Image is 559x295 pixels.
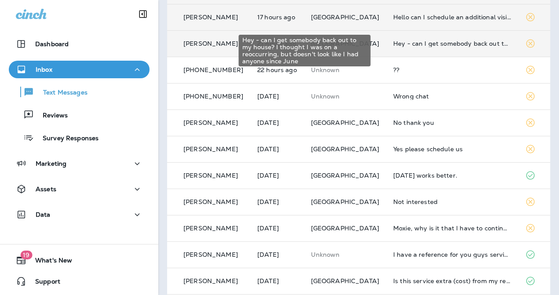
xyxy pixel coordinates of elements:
[311,224,379,232] span: [GEOGRAPHIC_DATA]
[257,119,297,126] p: Aug 13, 2025 10:16 AM
[183,93,243,100] p: [PHONE_NUMBER]
[183,172,238,179] p: [PERSON_NAME]
[36,66,52,73] p: Inbox
[311,198,379,206] span: [GEOGRAPHIC_DATA]
[257,93,297,100] p: Aug 13, 2025 01:05 PM
[9,180,150,198] button: Assets
[393,66,511,73] div: ??
[311,13,379,21] span: [GEOGRAPHIC_DATA]
[393,146,511,153] div: Yes please schedule us
[183,66,243,73] p: [PHONE_NUMBER]
[34,112,68,120] p: Reviews
[9,35,150,53] button: Dashboard
[35,40,69,47] p: Dashboard
[393,14,511,21] div: Hello can I schedule an additional visit at this number? We are seeing an increase of insects tha...
[393,277,511,284] div: Is this service extra (cost) from my regular service?
[183,14,238,21] p: [PERSON_NAME]
[311,171,379,179] span: [GEOGRAPHIC_DATA]
[393,172,511,179] div: Thursday works better.
[131,5,155,23] button: Collapse Sidebar
[34,89,88,97] p: Text Messages
[9,83,150,101] button: Text Messages
[393,198,511,205] div: Not interested
[36,186,56,193] p: Assets
[257,146,297,153] p: Aug 13, 2025 10:14 AM
[393,225,511,232] div: Moxie, why is it that I have to continue to call your company instead of you guys reaching out wi...
[9,128,150,147] button: Survey Responses
[257,277,297,284] p: Aug 11, 2025 08:20 PM
[311,66,379,73] p: This customer does not have a last location and the phone number they messaged is not assigned to...
[183,251,238,258] p: [PERSON_NAME]
[9,155,150,172] button: Marketing
[9,251,150,269] button: 19What's New
[9,206,150,223] button: Data
[393,251,511,258] div: I have a reference for you guys service. His name is Mauricio Flores and his cell number is 1 385...
[311,277,379,285] span: [GEOGRAPHIC_DATA]
[183,225,238,232] p: [PERSON_NAME]
[9,61,150,78] button: Inbox
[311,93,379,100] p: This customer does not have a last location and the phone number they messaged is not assigned to...
[183,277,238,284] p: [PERSON_NAME]
[257,198,297,205] p: Aug 12, 2025 09:45 AM
[393,93,511,100] div: Wrong chat
[183,119,238,126] p: [PERSON_NAME]
[36,160,66,167] p: Marketing
[257,251,297,258] p: Aug 11, 2025 08:32 PM
[183,146,238,153] p: [PERSON_NAME]
[34,135,99,143] p: Survey Responses
[257,172,297,179] p: Aug 12, 2025 12:19 PM
[257,66,297,73] p: Aug 13, 2025 02:47 PM
[20,251,32,259] span: 19
[183,40,238,47] p: [PERSON_NAME]
[183,198,238,205] p: [PERSON_NAME]
[311,119,379,127] span: [GEOGRAPHIC_DATA]
[393,119,511,126] div: No thank you
[257,14,297,21] p: Aug 13, 2025 07:54 PM
[239,35,371,66] div: Hey - can I get somebody back out to my house? I thought I was on a reoccurring, but doesn't look...
[257,225,297,232] p: Aug 11, 2025 11:44 PM
[311,145,379,153] span: [GEOGRAPHIC_DATA]
[36,211,51,218] p: Data
[9,106,150,124] button: Reviews
[393,40,511,47] div: Hey - can I get somebody back out to my house? I thought I was on a reoccurring, but doesn't look...
[26,278,60,288] span: Support
[9,273,150,290] button: Support
[311,251,379,258] p: This customer does not have a last location and the phone number they messaged is not assigned to...
[26,257,72,267] span: What's New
